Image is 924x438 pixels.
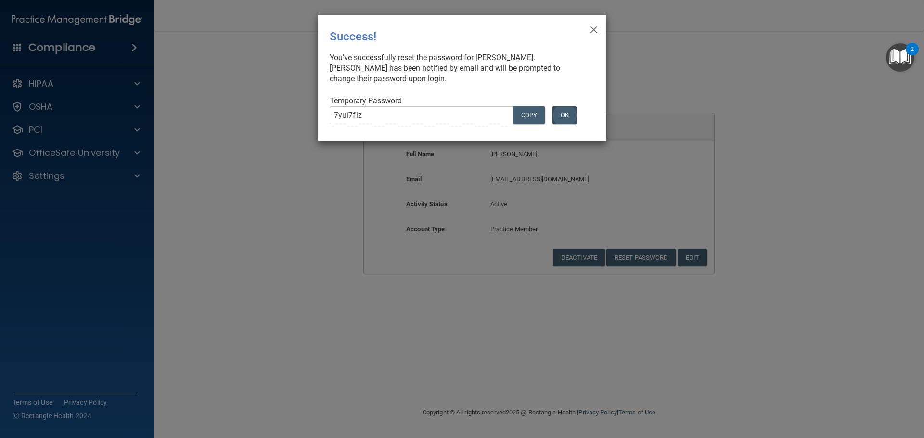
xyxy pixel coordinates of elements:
[757,370,912,408] iframe: Drift Widget Chat Controller
[552,106,577,124] button: OK
[886,43,914,72] button: Open Resource Center, 2 new notifications
[513,106,545,124] button: COPY
[330,96,402,105] span: Temporary Password
[330,23,555,50] div: Success!
[590,19,598,38] span: ×
[330,52,587,84] div: You've successfully reset the password for [PERSON_NAME]. [PERSON_NAME] has been notified by emai...
[911,49,914,62] div: 2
